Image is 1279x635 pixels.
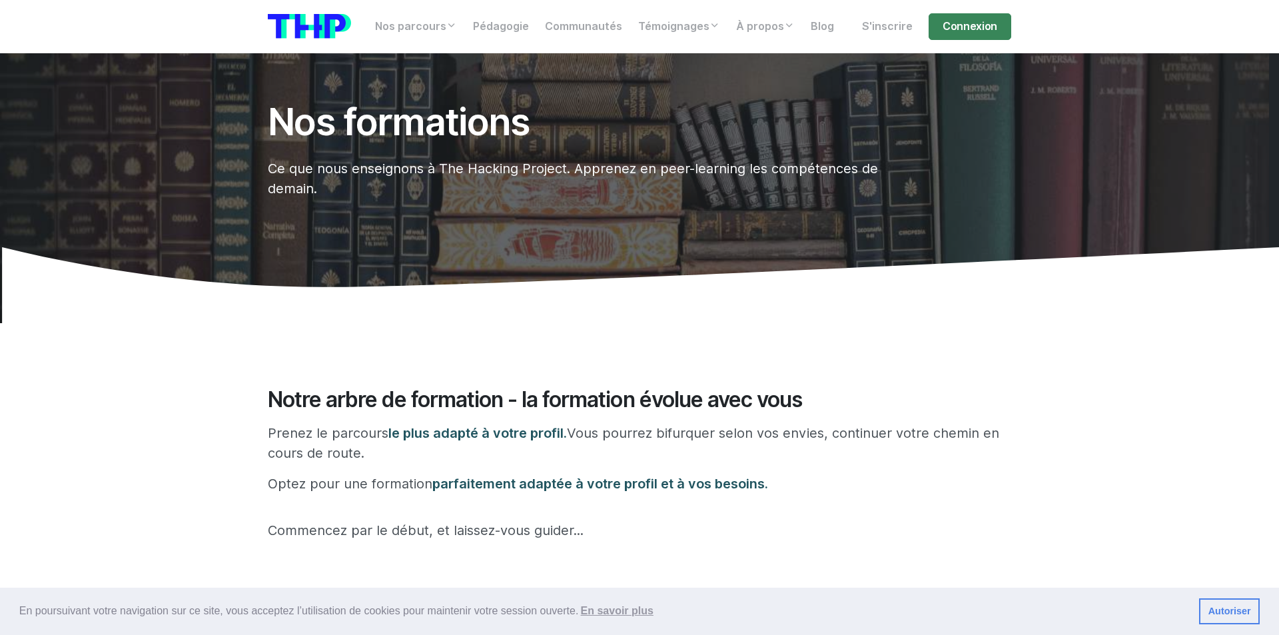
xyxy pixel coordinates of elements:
[268,474,1011,494] p: Optez pour une formation
[929,13,1011,40] a: Connexion
[537,13,630,40] a: Communautés
[268,159,885,199] p: Ce que nous enseignons à The Hacking Project. Apprenez en peer-learning les compétences de demain.
[388,425,567,441] span: le plus adapté à votre profil.
[268,423,1011,463] p: Prenez le parcours Vous pourrez bifurquer selon vos envies, continuer votre chemin en cours de ro...
[465,13,537,40] a: Pédagogie
[630,13,728,40] a: Témoignages
[854,13,921,40] a: S'inscrire
[19,601,1188,621] span: En poursuivant votre navigation sur ce site, vous acceptez l’utilisation de cookies pour mainteni...
[1199,598,1260,625] a: dismiss cookie message
[367,13,465,40] a: Nos parcours
[268,520,1011,540] p: Commencez par le début, et laissez-vous guider...
[728,13,803,40] a: À propos
[268,14,351,39] img: logo
[803,13,842,40] a: Blog
[432,476,768,492] span: parfaitement adaptée à votre profil et à vos besoins.
[268,101,885,143] h1: Nos formations
[268,387,1011,412] h2: Notre arbre de formation - la formation évolue avec vous
[578,601,655,621] a: learn more about cookies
